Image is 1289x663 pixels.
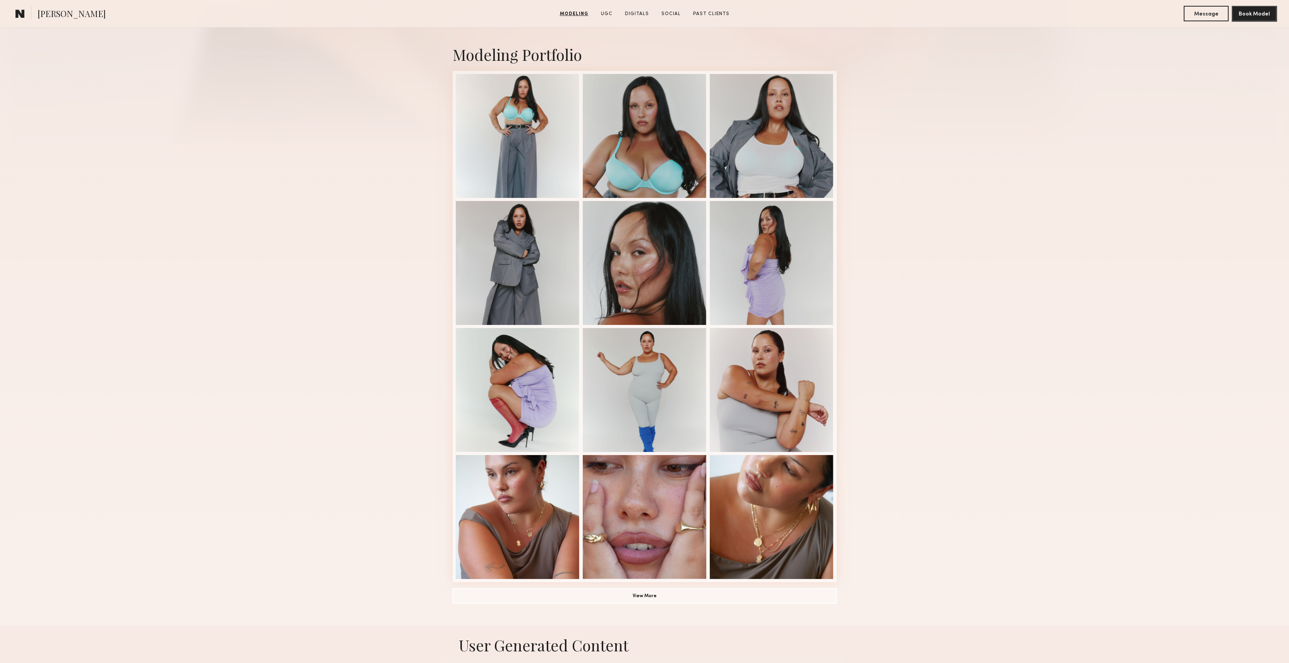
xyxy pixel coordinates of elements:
button: Message [1184,6,1229,21]
a: UGC [598,10,616,17]
a: Book Model [1232,10,1277,17]
a: Modeling [557,10,592,17]
a: Social [658,10,684,17]
h1: User Generated Content [446,635,843,655]
a: Past Clients [690,10,733,17]
span: [PERSON_NAME] [38,8,106,21]
div: Modeling Portfolio [453,44,837,65]
button: View More [453,588,837,604]
button: Book Model [1232,6,1277,21]
a: Digitals [622,10,652,17]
